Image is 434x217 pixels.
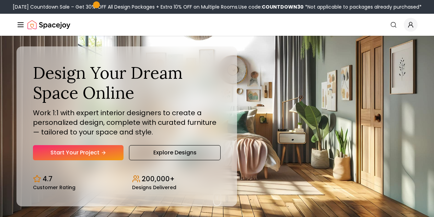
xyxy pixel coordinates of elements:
[142,174,175,184] p: 200,000+
[304,3,422,10] span: *Not applicable to packages already purchased*
[129,145,220,160] a: Explore Designs
[33,63,221,102] h1: Design Your Dream Space Online
[262,3,304,10] b: COUNTDOWN30
[33,169,221,190] div: Design stats
[13,3,422,10] div: [DATE] Countdown Sale – Get 30% OFF All Design Packages + Extra 10% OFF on Multiple Rooms.
[27,18,70,32] img: Spacejoy Logo
[33,145,124,160] a: Start Your Project
[27,18,70,32] a: Spacejoy
[33,185,75,190] small: Customer Rating
[238,3,304,10] span: Use code:
[33,108,221,137] p: Work 1:1 with expert interior designers to create a personalized design, complete with curated fu...
[16,14,418,36] nav: Global
[43,174,52,184] p: 4.7
[132,185,176,190] small: Designs Delivered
